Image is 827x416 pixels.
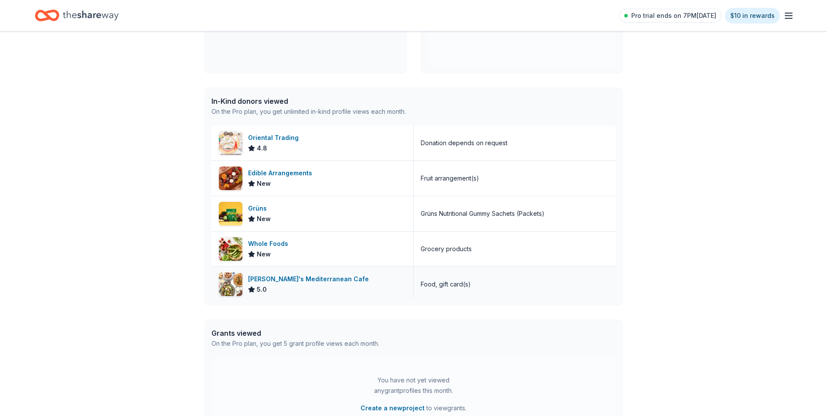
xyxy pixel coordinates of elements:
[257,214,271,224] span: New
[421,279,471,290] div: Food, gift card(s)
[219,131,242,155] img: Image for Oriental Trading
[725,8,780,24] a: $10 in rewards
[248,133,302,143] div: Oriental Trading
[421,173,479,184] div: Fruit arrangement(s)
[219,202,242,225] img: Image for Grüns
[421,244,472,254] div: Grocery products
[361,403,466,413] span: to view grants .
[421,208,545,219] div: Grüns Nutritional Gummy Sachets (Packets)
[248,203,271,214] div: Grüns
[631,10,716,21] span: Pro trial ends on 7PM[DATE]
[211,106,406,117] div: On the Pro plan, you get unlimited in-kind profile views each month.
[248,168,316,178] div: Edible Arrangements
[619,9,721,23] a: Pro trial ends on 7PM[DATE]
[219,237,242,261] img: Image for Whole Foods
[257,178,271,189] span: New
[359,375,468,396] div: You have not yet viewed any grant profiles this month.
[219,167,242,190] img: Image for Edible Arrangements
[35,5,119,26] a: Home
[248,239,292,249] div: Whole Foods
[211,328,379,338] div: Grants viewed
[257,284,267,295] span: 5.0
[257,249,271,259] span: New
[211,338,379,349] div: On the Pro plan, you get 5 grant profile views each month.
[219,273,242,296] img: Image for Taziki's Mediterranean Cafe
[248,274,372,284] div: [PERSON_NAME]'s Mediterranean Cafe
[361,403,425,413] button: Create a newproject
[421,138,507,148] div: Donation depends on request
[211,96,406,106] div: In-Kind donors viewed
[257,143,267,153] span: 4.8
